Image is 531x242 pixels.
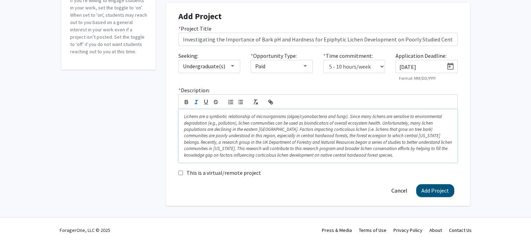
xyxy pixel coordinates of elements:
[178,11,222,22] strong: Add Project
[178,24,212,33] label: Project Title
[255,63,265,70] span: Paid
[429,227,442,233] a: About
[416,184,454,197] button: Add Project
[178,86,210,94] label: Description:
[393,227,422,233] a: Privacy Policy
[359,227,386,233] a: Terms of Use
[5,211,30,237] iframe: Chat
[184,114,453,158] em: Lichens are a symbiotic relationship of microorganisms (algae/cyanobacteria and fungi). Since man...
[178,52,198,60] label: Seeking:
[186,169,261,177] label: This is a virtual/remote project
[322,227,352,233] a: Press & Media
[399,76,436,81] mat-hint: Format: MM/DD/YYYY
[386,184,413,197] button: Cancel
[443,60,457,73] button: Open calendar
[323,52,373,60] label: Time commitment:
[449,227,472,233] a: Contact Us
[251,52,297,60] label: Opportunity Type:
[183,63,225,70] span: Undergraduate(s)
[396,52,447,60] label: Application Deadline:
